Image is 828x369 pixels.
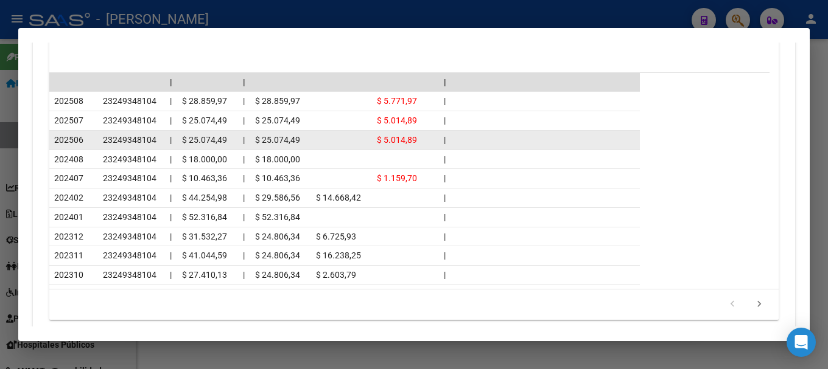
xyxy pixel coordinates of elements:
span: | [444,270,446,280]
span: 202401 [54,212,83,222]
span: | [243,77,245,87]
span: | [243,193,245,202]
span: | [170,116,172,125]
span: $ 28.859,97 [182,96,227,106]
span: $ 25.074,49 [255,116,300,125]
span: | [444,116,446,125]
div: Open Intercom Messenger [787,328,816,357]
span: 23249348104 [103,154,156,164]
span: | [243,154,245,164]
span: $ 10.463,36 [182,173,227,183]
a: go to next page [748,298,771,311]
span: | [444,96,446,106]
span: | [444,232,446,241]
span: $ 5.771,97 [377,96,417,106]
span: 23249348104 [103,116,156,125]
span: $ 52.316,84 [182,212,227,222]
span: $ 18.000,00 [255,154,300,164]
span: 202402 [54,193,83,202]
span: | [243,135,245,145]
span: | [170,250,172,260]
span: | [170,193,172,202]
span: 202311 [54,250,83,260]
span: | [444,154,446,164]
span: $ 16.238,25 [316,250,361,260]
span: | [243,232,245,241]
span: $ 18.000,00 [182,154,227,164]
span: | [170,135,172,145]
span: 23249348104 [103,250,156,260]
span: $ 27.410,13 [182,270,227,280]
span: | [444,77,446,87]
span: $ 10.463,36 [255,173,300,183]
span: | [243,96,245,106]
span: | [170,96,172,106]
span: $ 24.806,34 [255,232,300,241]
a: go to previous page [721,298,744,311]
span: $ 29.586,56 [255,193,300,202]
span: $ 52.316,84 [255,212,300,222]
span: 202508 [54,96,83,106]
span: 23249348104 [103,193,156,202]
span: $ 28.859,97 [255,96,300,106]
span: 202407 [54,173,83,183]
span: | [444,250,446,260]
span: 23249348104 [103,232,156,241]
span: $ 1.159,70 [377,173,417,183]
span: $ 24.806,34 [255,250,300,260]
span: $ 5.014,89 [377,135,417,145]
span: 23249348104 [103,135,156,145]
span: | [170,270,172,280]
span: $ 44.254,98 [182,193,227,202]
span: | [243,270,245,280]
span: $ 2.603,79 [316,270,356,280]
span: $ 25.074,49 [182,116,227,125]
span: | [444,212,446,222]
span: $ 25.074,49 [255,135,300,145]
span: 23249348104 [103,270,156,280]
span: 202408 [54,154,83,164]
span: | [170,77,172,87]
span: 23249348104 [103,212,156,222]
span: | [243,212,245,222]
span: | [444,193,446,202]
span: | [243,116,245,125]
span: $ 14.668,42 [316,193,361,202]
span: | [170,154,172,164]
span: 23249348104 [103,96,156,106]
span: $ 41.044,59 [182,250,227,260]
span: 202312 [54,232,83,241]
span: 23249348104 [103,173,156,183]
span: | [243,250,245,260]
span: $ 5.014,89 [377,116,417,125]
span: | [170,173,172,183]
span: | [170,212,172,222]
span: $ 31.532,27 [182,232,227,241]
span: $ 24.806,34 [255,270,300,280]
span: | [444,173,446,183]
span: $ 6.725,93 [316,232,356,241]
span: $ 25.074,49 [182,135,227,145]
span: 202310 [54,270,83,280]
span: | [170,232,172,241]
span: 202507 [54,116,83,125]
span: 202506 [54,135,83,145]
span: | [243,173,245,183]
span: | [444,135,446,145]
